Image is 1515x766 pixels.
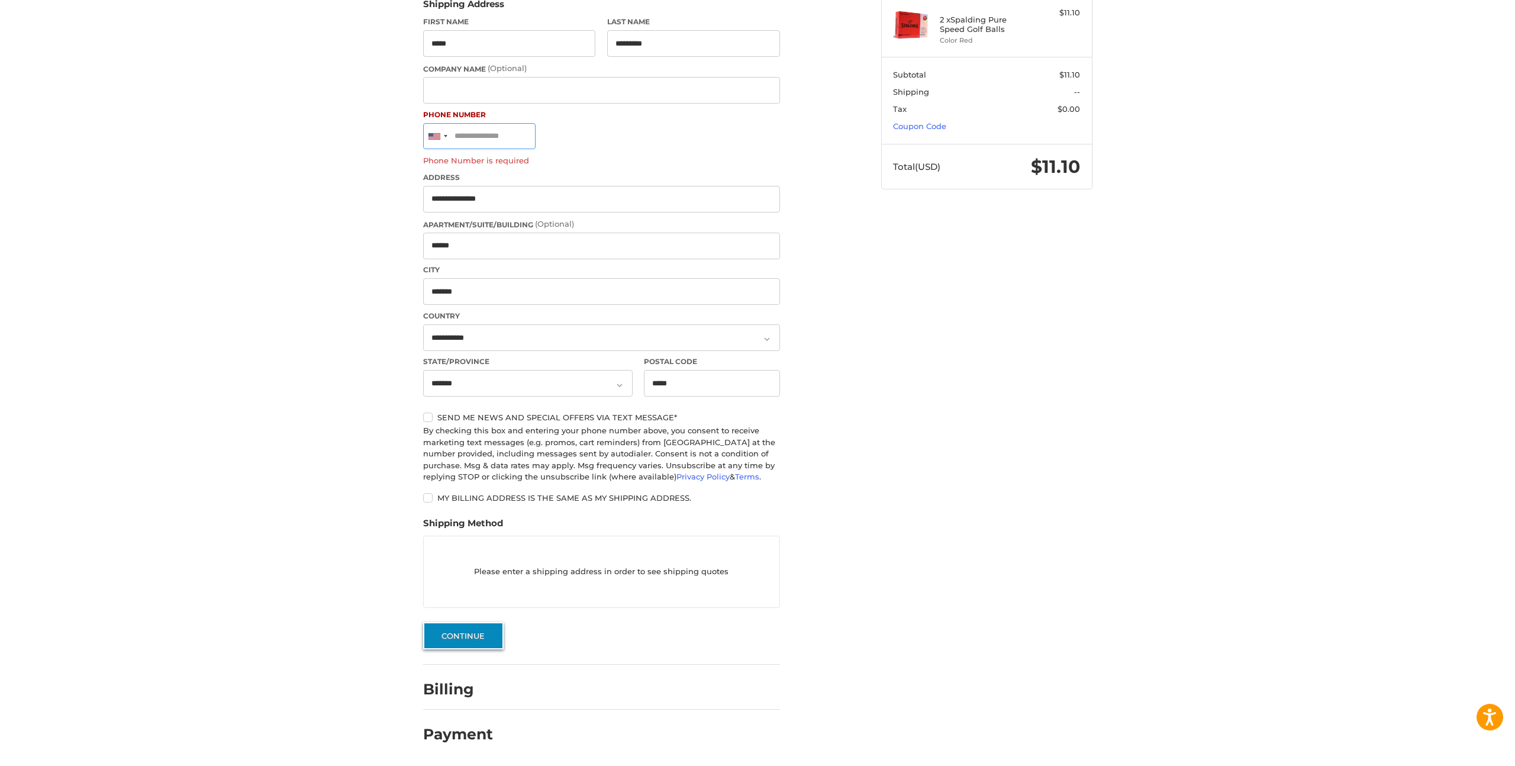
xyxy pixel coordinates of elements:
a: Coupon Code [893,121,946,131]
small: (Optional) [488,63,527,73]
div: $11.10 [1033,7,1080,19]
label: Postal Code [644,356,780,367]
span: Subtotal [893,70,926,79]
label: State/Province [423,356,633,367]
label: Send me news and special offers via text message* [423,413,780,422]
iframe: Google Customer Reviews [1417,734,1515,766]
legend: Shipping Method [423,517,503,536]
span: $0.00 [1058,104,1080,114]
li: Color Red [940,36,1030,46]
span: -- [1074,87,1080,96]
label: Address [423,172,780,183]
span: Total (USD) [893,161,940,172]
h4: 2 x Spalding Pure Speed Golf Balls [940,15,1030,34]
span: $11.10 [1059,70,1080,79]
div: By checking this box and entering your phone number above, you consent to receive marketing text ... [423,425,780,483]
a: Privacy Policy [676,472,730,481]
small: (Optional) [535,219,574,228]
label: Phone Number [423,110,780,120]
p: Please enter a shipping address in order to see shipping quotes [424,561,779,584]
label: First Name [423,17,596,27]
label: Company Name [423,63,780,75]
span: Shipping [893,87,929,96]
span: Tax [893,104,907,114]
label: Phone Number is required [423,156,780,165]
div: United States: +1 [424,124,451,149]
button: Continue [423,622,504,649]
h2: Billing [423,680,492,699]
label: City [423,265,780,275]
label: Apartment/Suite/Building [423,218,780,230]
a: Terms [735,472,759,481]
label: My billing address is the same as my shipping address. [423,493,780,503]
h2: Payment [423,725,493,744]
span: $11.10 [1031,156,1080,178]
label: Last Name [607,17,780,27]
label: Country [423,311,780,321]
